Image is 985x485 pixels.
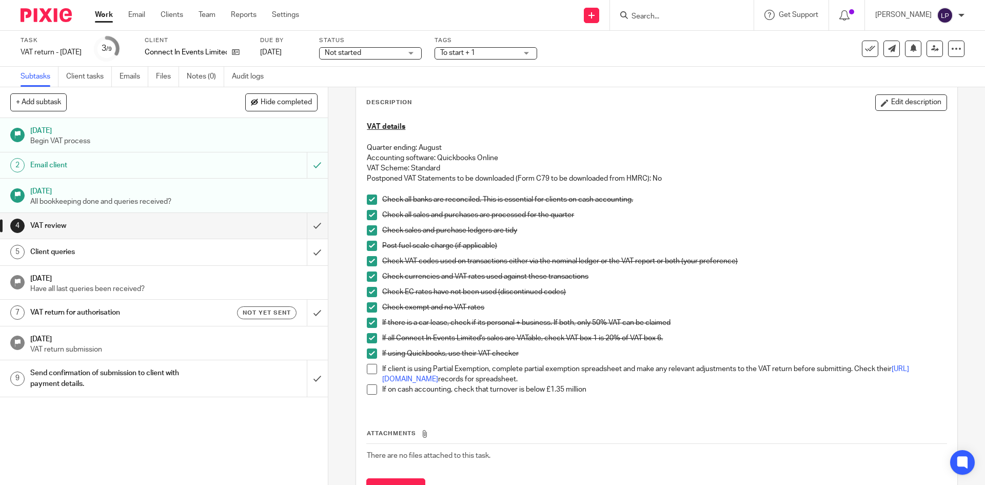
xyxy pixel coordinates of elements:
[10,219,25,233] div: 4
[435,36,537,45] label: Tags
[245,93,318,111] button: Hide completed
[10,245,25,259] div: 5
[232,67,271,87] a: Audit logs
[21,36,82,45] label: Task
[272,10,299,20] a: Settings
[382,210,946,220] p: Check all sales and purchases are processed for the quarter
[21,47,82,57] div: VAT return - [DATE]
[106,46,112,52] small: /9
[21,47,82,57] div: VAT return - August 2025
[30,158,208,173] h1: Email client
[319,36,422,45] label: Status
[95,10,113,20] a: Work
[30,271,318,284] h1: [DATE]
[382,241,946,251] p: Post fuel scale charge (if applicable)
[382,287,946,297] p: Check EC rates have not been used (discontinued codes)
[382,348,946,359] p: If using Quickbooks, use their VAT checker
[367,173,946,184] p: Postponed VAT Statements to be downloaded (Form C79 to be downloaded from HMRC): No
[937,7,953,24] img: svg%3E
[30,136,318,146] p: Begin VAT process
[382,302,946,313] p: Check exempt and no VAT rates
[875,94,947,111] button: Edit description
[10,372,25,386] div: 9
[187,67,224,87] a: Notes (0)
[30,244,208,260] h1: Client queries
[30,197,318,207] p: All bookkeeping done and queries received?
[102,43,112,54] div: 3
[10,93,67,111] button: + Add subtask
[382,195,946,205] p: Check all banks are reconciled. This is essential for clients on cash accounting.
[199,10,215,20] a: Team
[145,36,247,45] label: Client
[231,10,257,20] a: Reports
[366,99,412,107] p: Description
[10,305,25,320] div: 7
[30,123,318,136] h1: [DATE]
[382,271,946,282] p: Check currencies and VAT rates used against these transactions
[161,10,183,20] a: Clients
[30,218,208,234] h1: VAT review
[156,67,179,87] a: Files
[325,49,361,56] span: Not started
[367,431,416,436] span: Attachments
[367,123,405,130] u: VAT details
[30,305,208,320] h1: VAT return for authorisation
[260,36,306,45] label: Due by
[382,256,946,266] p: Check VAT codes used on transactions either via the nominal ledger or the VAT report or both (you...
[30,332,318,344] h1: [DATE]
[382,225,946,236] p: Check sales and purchase ledgers are tidy
[367,452,490,459] span: There are no files attached to this task.
[30,284,318,294] p: Have all last queries been received?
[382,318,946,328] p: If there is a car lease, check if its personal + business. If both, only 50% VAT can be claimed
[145,47,227,57] p: Connect In Events Limited
[120,67,148,87] a: Emails
[21,8,72,22] img: Pixie
[10,158,25,172] div: 2
[66,67,112,87] a: Client tasks
[440,49,475,56] span: To start + 1
[260,49,282,56] span: [DATE]
[128,10,145,20] a: Email
[367,143,946,153] p: Quarter ending: August
[382,364,946,385] p: If client is using Partial Exemption, complete partial exemption spreadsheet and make any relevan...
[367,163,946,173] p: VAT Scheme: Standard
[261,99,312,107] span: Hide completed
[30,344,318,355] p: VAT return submission
[243,308,291,317] span: Not yet sent
[21,67,58,87] a: Subtasks
[382,384,946,395] p: If on cash accounting, check that turnover is below £1.35 million
[382,333,946,343] p: If all Connect In Events Limited's sales are VATable, check VAT box 1 is 20% of VAT box 6.
[30,365,208,392] h1: Send confirmation of submission to client with payment details.
[367,153,946,163] p: Accounting software: Quickbooks Online
[30,184,318,197] h1: [DATE]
